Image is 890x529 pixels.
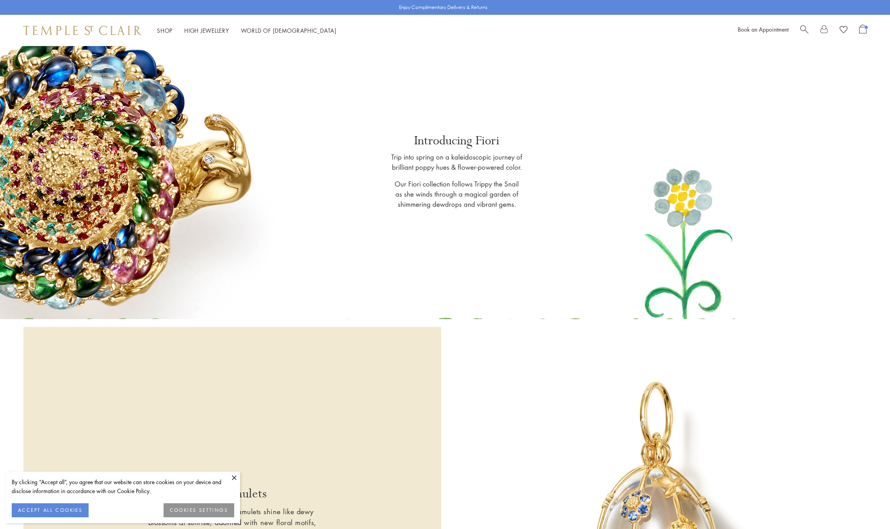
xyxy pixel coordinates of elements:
[23,26,141,35] img: Temple St. Clair
[184,27,229,34] a: High JewelleryHigh Jewellery
[12,503,89,517] button: ACCEPT ALL COOKIES
[241,27,336,34] a: World of [DEMOGRAPHIC_DATA]World of [DEMOGRAPHIC_DATA]
[738,25,789,33] a: Book an Appointment
[164,503,234,517] button: COOKIES SETTINGS
[157,27,173,34] a: ShopShop
[851,492,882,521] iframe: Gorgias live chat messenger
[840,25,847,36] a: View Wishlist
[157,26,336,36] nav: Main navigation
[800,25,808,36] a: Search
[399,4,488,11] p: Enjoy Complimentary Delivery & Returns
[12,478,234,495] div: By clicking “Accept all”, you agree that our website can store cookies on your device and disclos...
[859,25,867,36] a: Open Shopping Bag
